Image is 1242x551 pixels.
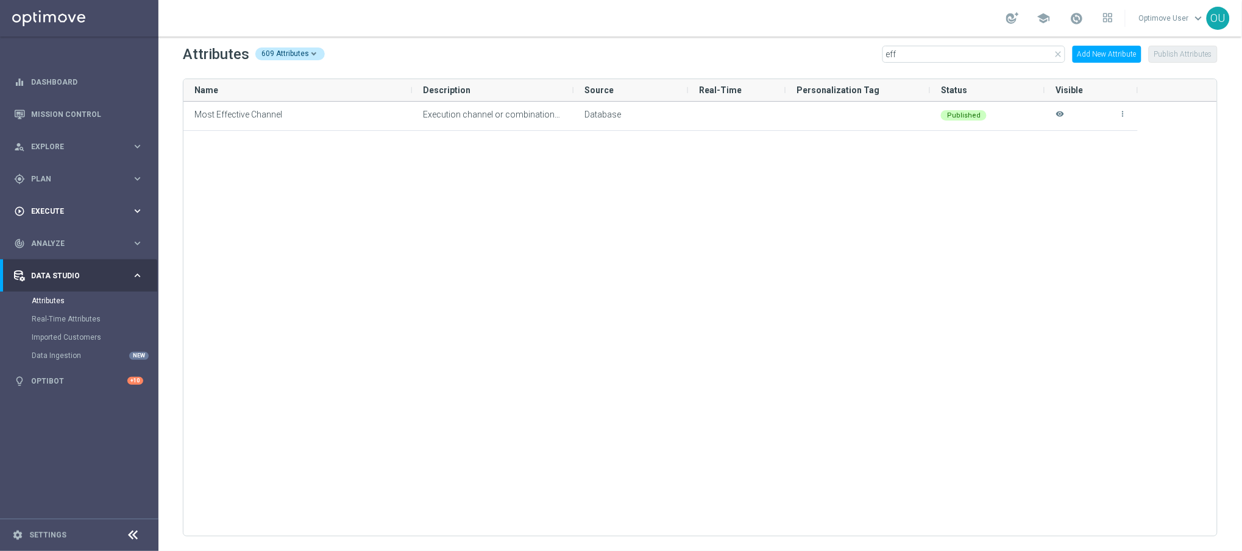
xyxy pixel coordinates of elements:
[14,376,25,387] i: lightbulb
[14,206,132,217] div: Execute
[14,206,25,217] i: play_circle_outline
[31,66,143,98] a: Dashboard
[699,85,742,95] span: Real-Time
[255,47,325,60] div: 609 Attributes
[31,272,132,279] span: Data Studio
[797,85,879,95] span: Personalization Tag
[183,44,249,64] h2: Attributes
[13,77,144,87] button: equalizer Dashboard
[1056,110,1064,130] i: Hide attribute
[14,174,132,184] div: Plan
[32,351,127,360] a: Data Ingestion
[32,332,127,342] a: Imported Customers
[13,271,144,281] button: Data Studio keyboard_arrow_right
[1138,9,1207,27] a: Optimove Userkeyboard_arrow_down
[32,328,157,346] div: Imported Customers
[31,208,132,215] span: Execute
[132,237,143,249] i: keyboard_arrow_right
[14,270,132,281] div: Data Studio
[14,365,143,397] div: Optibot
[1037,12,1051,25] span: school
[14,174,25,184] i: gps_fixed
[14,66,143,98] div: Dashboard
[13,206,144,216] button: play_circle_outline Execute keyboard_arrow_right
[882,46,1065,63] input: Quick find attribute
[14,98,143,130] div: Mission Control
[14,141,132,152] div: Explore
[132,141,143,152] i: keyboard_arrow_right
[13,110,144,119] button: Mission Control
[423,110,807,119] span: Execution channel or combination of channels that drive the highest response rate, last three months
[1207,7,1230,30] div: OU
[1054,49,1063,59] i: close
[132,205,143,217] i: keyboard_arrow_right
[32,314,127,324] a: Real-Time Attributes
[32,292,157,310] div: Attributes
[132,173,143,184] i: keyboard_arrow_right
[32,296,127,306] a: Attributes
[14,77,25,88] i: equalizer
[1056,85,1083,95] span: Visible
[29,532,66,539] a: Settings
[31,240,132,247] span: Analyze
[194,110,282,119] span: Most Effective Channel
[1192,12,1205,25] span: keyboard_arrow_down
[1073,46,1141,63] button: Add New Attribute
[31,143,132,150] span: Explore
[584,110,621,119] span: Database
[14,238,132,249] div: Analyze
[32,346,157,365] div: Data Ingestion
[31,365,127,397] a: Optibot
[14,141,25,152] i: person_search
[194,85,218,95] span: Name
[129,352,149,360] div: NEW
[12,530,23,541] i: settings
[13,376,144,386] button: lightbulb Optibot +10
[423,85,470,95] span: Description
[13,174,144,184] button: gps_fixed Plan keyboard_arrow_right
[1118,110,1127,118] i: more_vert
[32,310,157,328] div: Real-Time Attributes
[584,85,614,95] span: Source
[31,175,132,183] span: Plan
[132,270,143,281] i: keyboard_arrow_right
[127,377,143,385] div: +10
[941,85,967,95] span: Status
[941,110,987,121] div: Published
[31,98,143,130] a: Mission Control
[14,238,25,249] i: track_changes
[13,239,144,248] button: track_changes Analyze keyboard_arrow_right
[13,142,144,152] button: person_search Explore keyboard_arrow_right
[584,102,677,127] div: Type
